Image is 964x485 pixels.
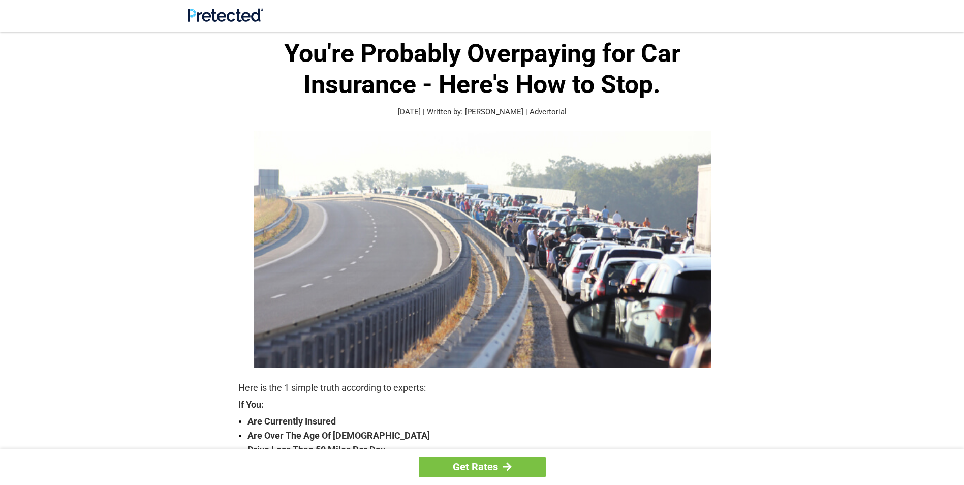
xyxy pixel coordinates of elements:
strong: Are Currently Insured [247,414,726,429]
p: [DATE] | Written by: [PERSON_NAME] | Advertorial [238,106,726,118]
a: Site Logo [188,14,263,24]
p: Here is the 1 simple truth according to experts: [238,381,726,395]
strong: If You: [238,400,726,409]
img: Site Logo [188,8,263,22]
strong: Drive Less Than 50 Miles Per Day [247,443,726,457]
strong: Are Over The Age Of [DEMOGRAPHIC_DATA] [247,429,726,443]
a: Get Rates [419,457,546,477]
h1: You're Probably Overpaying for Car Insurance - Here's How to Stop. [238,38,726,100]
